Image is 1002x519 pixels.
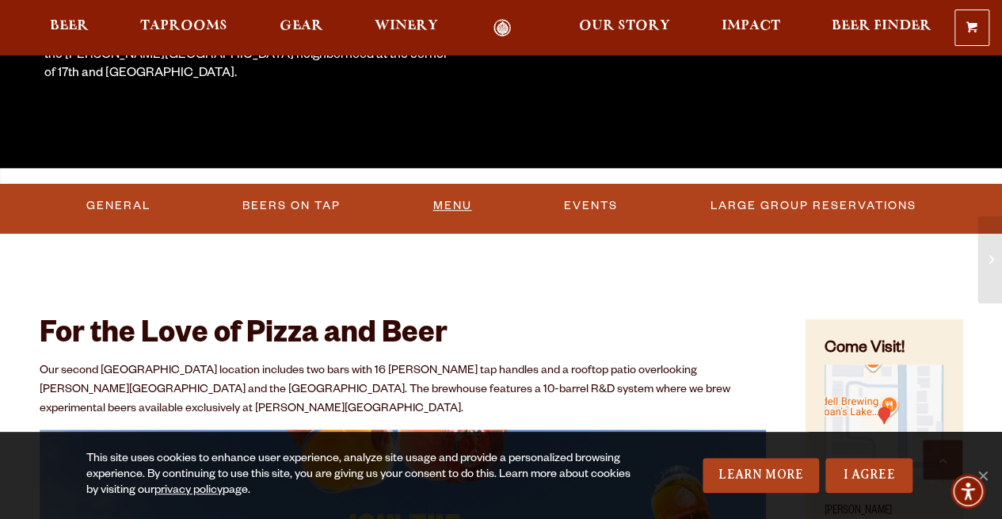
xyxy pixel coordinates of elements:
[50,20,89,32] span: Beer
[130,19,238,37] a: Taprooms
[236,188,347,224] a: Beers On Tap
[154,485,223,498] a: privacy policy
[269,19,333,37] a: Gear
[832,20,932,32] span: Beer Finder
[427,188,478,224] a: Menu
[951,474,985,509] div: Accessibility Menu
[44,29,450,84] div: Come visit our 10-barrel pilot brewhouse, taproom and pizza kitchen in the [PERSON_NAME][GEOGRAPH...
[703,458,819,493] a: Learn More
[86,452,640,499] div: This site uses cookies to enhance user experience, analyze site usage and provide a personalized ...
[40,362,766,419] p: Our second [GEOGRAPHIC_DATA] location includes two bars with 16 [PERSON_NAME] tap handles and a r...
[825,364,943,483] img: Small thumbnail of location on map
[364,19,448,37] a: Winery
[375,20,438,32] span: Winery
[704,188,923,224] a: Large Group Reservations
[821,19,942,37] a: Beer Finder
[558,188,624,224] a: Events
[825,458,912,493] a: I Agree
[40,19,99,37] a: Beer
[280,20,323,32] span: Gear
[80,188,157,224] a: General
[825,338,943,361] h4: Come Visit!
[579,20,670,32] span: Our Story
[473,19,532,37] a: Odell Home
[711,19,791,37] a: Impact
[140,20,227,32] span: Taprooms
[569,19,680,37] a: Our Story
[722,20,780,32] span: Impact
[40,319,766,354] h2: For the Love of Pizza and Beer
